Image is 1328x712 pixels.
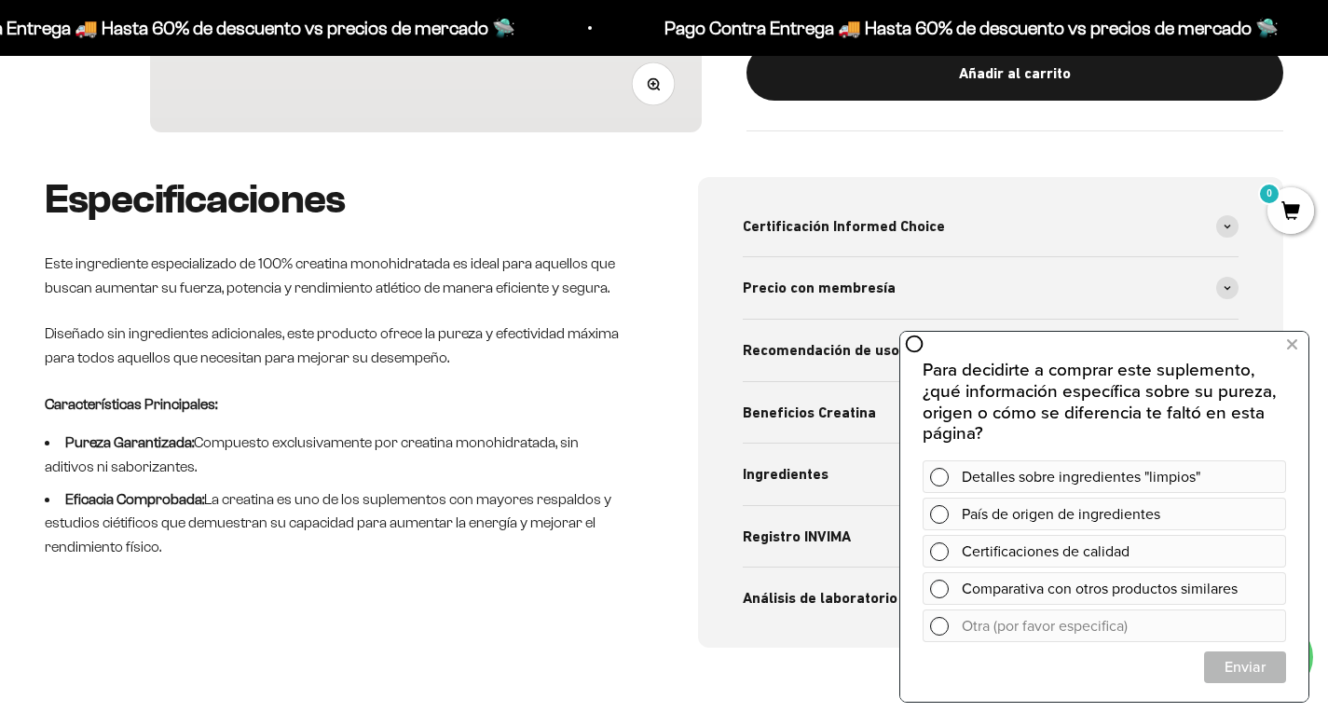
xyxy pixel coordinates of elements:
div: Añadir al carrito [784,62,1246,86]
p: Diseñado sin ingredientes adicionales, este producto ofrece la pureza y efectividad máxima para t... [45,322,631,369]
strong: Eficacia Comprobada: [65,491,204,507]
span: Beneficios Creatina [743,401,876,425]
mark: 0 [1258,183,1280,205]
strong: Características Principales: [45,396,217,412]
p: Este ingrediente especializado de 100% creatina monohidratada es ideal para aquellos que buscan a... [45,252,631,299]
button: Añadir al carrito [746,46,1283,102]
span: Ingredientes [743,462,828,486]
span: Registro INVIMA [743,525,851,549]
iframe: zigpoll-iframe [900,330,1308,702]
summary: Registro INVIMA [743,506,1239,568]
summary: Análisis de laboratorio [743,568,1239,629]
summary: Ingredientes [743,444,1239,505]
summary: Certificación Informed Choice [743,196,1239,257]
span: Recomendación de uso [743,338,899,363]
p: Pago Contra Entrega 🚚 Hasta 60% de descuento vs precios de mercado 🛸 [658,13,1272,43]
h2: Especificaciones [45,177,631,222]
span: Certificación Informed Choice [743,214,945,239]
summary: Beneficios Creatina [743,382,1239,444]
summary: Recomendación de uso [743,320,1239,381]
a: 0 [1267,202,1314,223]
li: Compuesto exclusivamente por creatina monohidratada, sin aditivos ni saborizantes. [45,431,631,478]
span: Análisis de laboratorio [743,586,897,610]
strong: Pureza Garantizada: [65,434,194,450]
summary: Precio con membresía [743,257,1239,319]
span: Precio con membresía [743,276,896,300]
li: La creatina es uno de los suplementos con mayores respaldos y estudios ciétificos que demuestran ... [45,487,631,559]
